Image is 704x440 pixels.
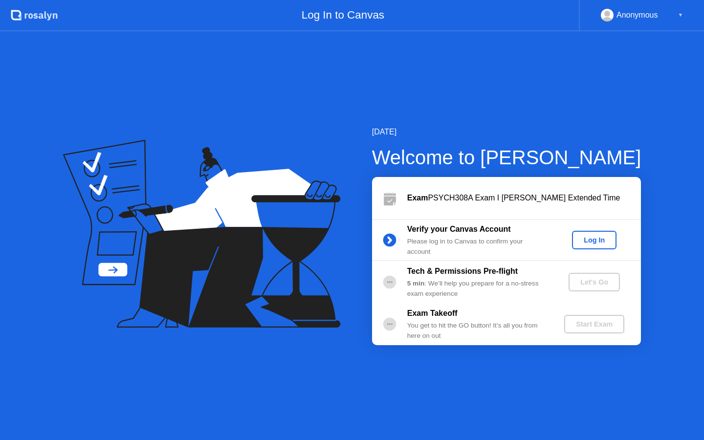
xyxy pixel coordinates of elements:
div: Welcome to [PERSON_NAME] [372,143,641,172]
b: Verify your Canvas Account [407,225,511,233]
div: PSYCH308A Exam I [PERSON_NAME] Extended Time [407,192,641,204]
b: Tech & Permissions Pre-flight [407,267,518,275]
b: Exam [407,194,428,202]
div: Log In [576,236,613,244]
div: [DATE] [372,126,641,138]
div: Anonymous [616,9,658,22]
b: Exam Takeoff [407,309,458,317]
button: Let's Go [569,273,620,291]
b: 5 min [407,280,425,287]
div: You get to hit the GO button! It’s all you from here on out [407,321,548,341]
div: Start Exam [568,320,620,328]
button: Log In [572,231,616,249]
div: Please log in to Canvas to confirm your account [407,237,548,257]
div: Let's Go [572,278,616,286]
div: : We’ll help you prepare for a no-stress exam experience [407,279,548,299]
button: Start Exam [564,315,624,333]
div: ▼ [678,9,683,22]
